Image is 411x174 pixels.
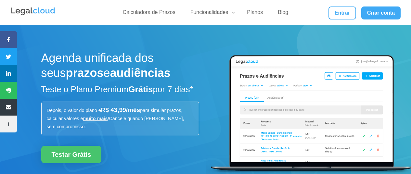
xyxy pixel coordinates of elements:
a: Blog [274,9,292,19]
a: Planos [243,9,267,19]
p: Depois, o valor do plano é Cancele quando [PERSON_NAME], sem compromisso. [47,106,194,131]
a: muito mais [83,116,108,121]
span: ! [108,116,109,121]
h2: Teste o Plano Premium por 7 dias* [41,84,199,98]
a: Criar conta [361,6,401,19]
a: Testar Grátis [41,146,102,163]
a: Calculadora de Prazos [119,9,179,19]
a: Funcionalidades [186,9,236,19]
img: Legalcloud Logo [10,6,56,16]
a: Logo da Legalcloud [10,12,56,17]
h1: Agenda unificada dos seus e [41,51,199,84]
span: R$ 43,99/mês [101,106,140,113]
strong: audiências [110,66,171,80]
a: Entrar [328,6,356,19]
strong: prazos [66,66,104,80]
strong: Grátis [128,84,153,94]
